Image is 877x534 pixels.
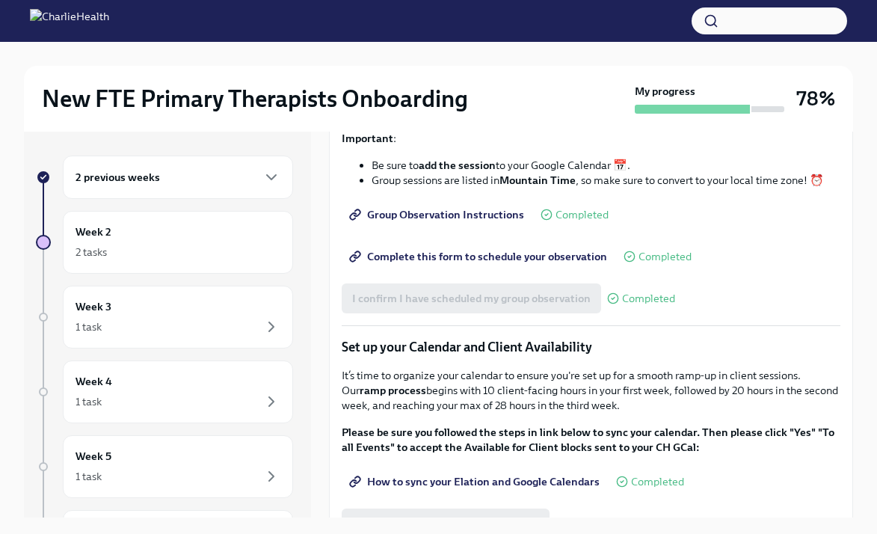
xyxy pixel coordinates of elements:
[36,286,293,349] a: Week 31 task
[76,373,112,390] h6: Week 4
[36,360,293,423] a: Week 41 task
[352,474,600,489] span: How to sync your Elation and Google Calendars
[499,174,576,187] strong: Mountain Time
[342,368,840,413] p: It’s time to organize your calendar to ensure you're set up for a smooth ramp-up in client sessio...
[419,159,496,172] strong: add the session
[342,242,618,271] a: Complete this form to schedule your observation
[342,338,840,356] p: Set up your Calendar and Client Availability
[352,207,524,222] span: Group Observation Instructions
[622,293,675,304] span: Completed
[30,9,109,33] img: CharlieHealth
[76,448,111,464] h6: Week 5
[372,158,840,173] li: Be sure to to your Google Calendar 📅.
[76,298,111,315] h6: Week 3
[342,426,834,454] strong: Please be sure you followed the steps in link below to sync your calendar. Then please click "Yes...
[635,84,695,99] strong: My progress
[631,476,684,488] span: Completed
[63,156,293,199] div: 2 previous weeks
[372,173,840,188] li: Group sessions are listed in , so make sure to convert to your local time zone! ⏰
[76,245,107,260] div: 2 tasks
[76,394,102,409] div: 1 task
[352,249,607,264] span: Complete this form to schedule your observation
[342,200,535,230] a: Group Observation Instructions
[76,224,111,240] h6: Week 2
[76,469,102,484] div: 1 task
[638,251,692,263] span: Completed
[76,319,102,334] div: 1 task
[342,131,840,146] p: :
[360,384,426,397] strong: ramp process
[342,467,610,497] a: How to sync your Elation and Google Calendars
[36,211,293,274] a: Week 22 tasks
[342,132,393,145] strong: Important
[76,169,160,185] h6: 2 previous weeks
[796,85,835,112] h3: 78%
[42,84,468,114] h2: New FTE Primary Therapists Onboarding
[36,435,293,498] a: Week 51 task
[556,209,609,221] span: Completed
